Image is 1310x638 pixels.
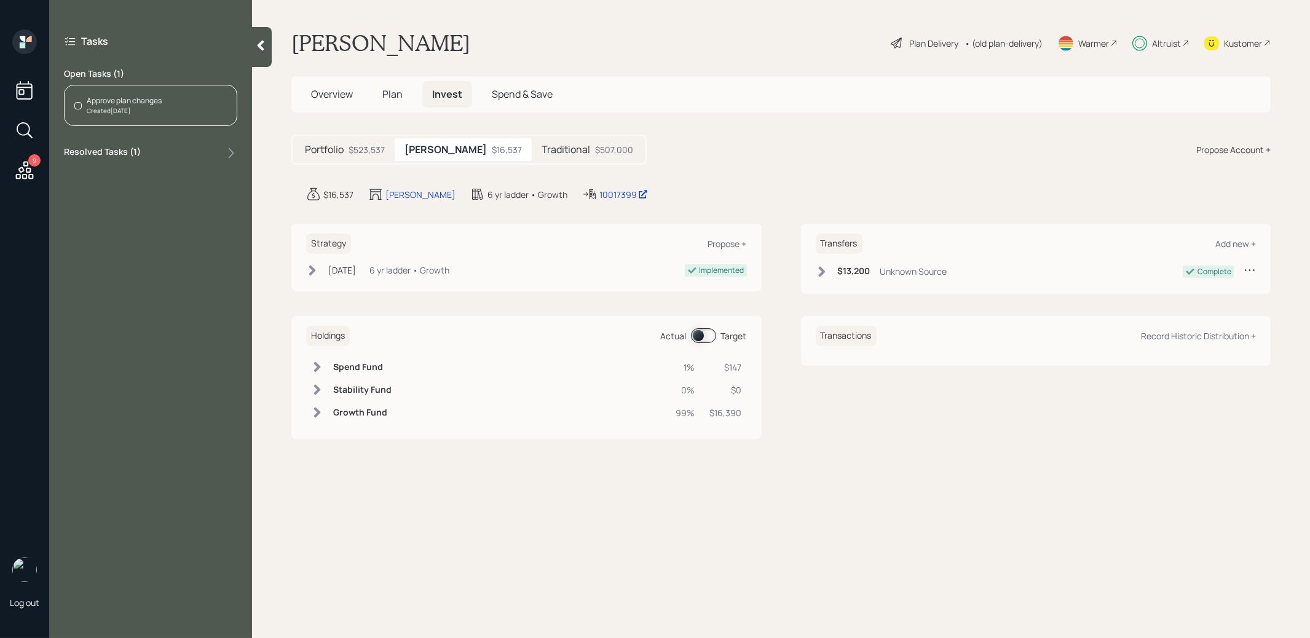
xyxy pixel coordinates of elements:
[710,384,742,396] div: $0
[492,87,553,101] span: Spend & Save
[492,143,522,156] div: $16,537
[28,154,41,167] div: 9
[369,264,449,277] div: 6 yr ladder • Growth
[710,406,742,419] div: $16,390
[323,188,353,201] div: $16,537
[1141,330,1256,342] div: Record Historic Distribution +
[599,188,648,201] div: 10017399
[333,385,392,395] h6: Stability Fund
[1215,238,1256,250] div: Add new +
[1152,37,1181,50] div: Altruist
[1078,37,1109,50] div: Warmer
[382,87,403,101] span: Plan
[12,557,37,582] img: treva-nostdahl-headshot.png
[64,146,141,160] label: Resolved Tasks ( 1 )
[909,37,958,50] div: Plan Delivery
[305,144,344,156] h5: Portfolio
[1196,143,1271,156] div: Propose Account +
[1198,266,1231,277] div: Complete
[880,265,947,278] div: Unknown Source
[328,264,356,277] div: [DATE]
[965,37,1043,50] div: • (old plan-delivery)
[676,406,695,419] div: 99%
[385,188,456,201] div: [PERSON_NAME]
[291,30,470,57] h1: [PERSON_NAME]
[311,87,353,101] span: Overview
[708,238,747,250] div: Propose +
[676,384,695,396] div: 0%
[64,68,237,80] label: Open Tasks ( 1 )
[595,143,633,156] div: $507,000
[81,34,108,48] label: Tasks
[333,408,392,418] h6: Growth Fund
[306,234,351,254] h6: Strategy
[816,234,862,254] h6: Transfers
[306,326,350,346] h6: Holdings
[333,362,392,372] h6: Spend Fund
[87,95,162,106] div: Approve plan changes
[661,329,687,342] div: Actual
[676,361,695,374] div: 1%
[10,597,39,608] div: Log out
[700,265,744,276] div: Implemented
[721,329,747,342] div: Target
[87,106,162,116] div: Created [DATE]
[404,144,487,156] h5: [PERSON_NAME]
[838,266,870,277] h6: $13,200
[1224,37,1262,50] div: Kustomer
[349,143,385,156] div: $523,537
[710,361,742,374] div: $147
[432,87,462,101] span: Invest
[816,326,877,346] h6: Transactions
[542,144,590,156] h5: Traditional
[487,188,567,201] div: 6 yr ladder • Growth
